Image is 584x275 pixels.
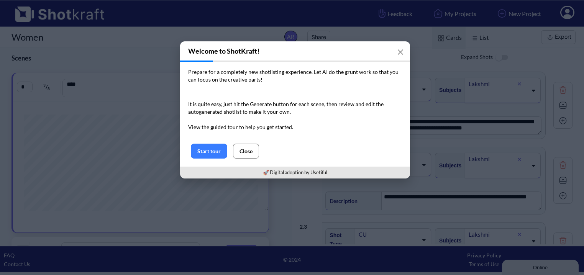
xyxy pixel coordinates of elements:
[6,7,71,12] div: Online
[263,169,327,175] a: 🚀 Digital adoption by Usetiful
[188,100,402,131] p: It is quite easy, just hit the Generate button for each scene, then review and edit the autogener...
[191,144,227,159] button: Start tour
[180,41,410,61] h3: Welcome to ShotKraft!
[188,69,313,75] span: Prepare for a completely new shotlisting experience.
[233,144,259,159] button: Close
